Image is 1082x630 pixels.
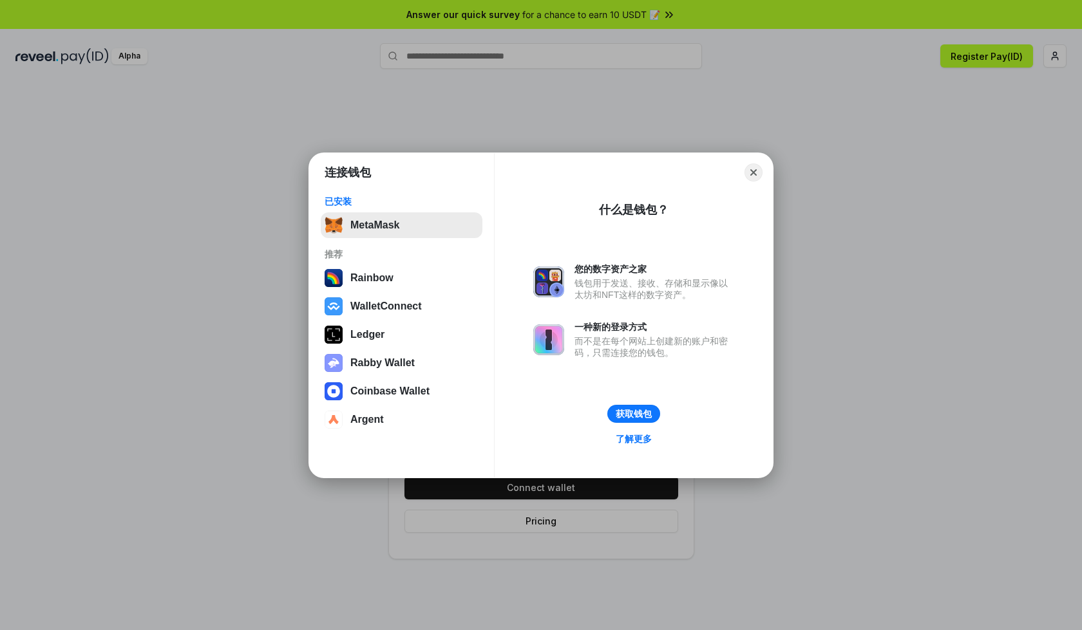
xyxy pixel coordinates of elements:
[321,378,482,404] button: Coinbase Wallet
[325,248,479,260] div: 推荐
[599,202,669,218] div: 什么是钱包？
[325,165,371,180] h1: 连接钱包
[321,212,482,238] button: MetaMask
[745,163,763,181] button: Close
[607,405,660,423] button: 获取钱包
[350,272,394,284] div: Rainbow
[533,266,564,297] img: svg+xml,%3Csvg%20xmlns%3D%22http%3A%2F%2Fwww.w3.org%2F2000%2Fsvg%22%20fill%3D%22none%22%20viewBox...
[574,263,734,275] div: 您的数字资产之家
[350,219,399,231] div: MetaMask
[574,321,734,333] div: 一种新的登录方式
[321,350,482,376] button: Rabby Wallet
[325,269,343,287] img: svg+xml,%3Csvg%20width%3D%22120%22%20height%3D%22120%22%20viewBox%3D%220%200%20120%20120%22%20fil...
[350,385,430,397] div: Coinbase Wallet
[350,301,422,312] div: WalletConnect
[350,414,384,425] div: Argent
[350,357,415,369] div: Rabby Wallet
[616,408,652,420] div: 获取钱包
[325,216,343,234] img: svg+xml,%3Csvg%20fill%3D%22none%22%20height%3D%2233%22%20viewBox%3D%220%200%2035%2033%22%20width%...
[574,277,734,301] div: 钱包用于发送、接收、存储和显示像以太坊和NFT这样的数字资产。
[325,354,343,372] img: svg+xml,%3Csvg%20xmlns%3D%22http%3A%2F%2Fwww.w3.org%2F2000%2Fsvg%22%20fill%3D%22none%22%20viewBox...
[325,382,343,400] img: svg+xml,%3Csvg%20width%3D%2228%22%20height%3D%2228%22%20viewBox%3D%220%200%2028%2028%22%20fill%3D...
[350,329,384,340] div: Ledger
[616,433,652,445] div: 了解更多
[325,196,479,207] div: 已安装
[325,411,343,429] img: svg+xml,%3Csvg%20width%3D%2228%22%20height%3D%2228%22%20viewBox%3D%220%200%2028%2028%22%20fill%3D...
[321,293,482,319] button: WalletConnect
[321,265,482,291] button: Rainbow
[321,322,482,347] button: Ledger
[325,326,343,344] img: svg+xml,%3Csvg%20xmlns%3D%22http%3A%2F%2Fwww.w3.org%2F2000%2Fsvg%22%20width%3D%2228%22%20height%3...
[574,335,734,358] div: 而不是在每个网站上创建新的账户和密码，只需连接您的钱包。
[608,431,660,447] a: 了解更多
[533,324,564,355] img: svg+xml,%3Csvg%20xmlns%3D%22http%3A%2F%2Fwww.w3.org%2F2000%2Fsvg%22%20fill%3D%22none%22%20viewBox...
[321,407,482,432] button: Argent
[325,297,343,315] img: svg+xml,%3Csvg%20width%3D%2228%22%20height%3D%2228%22%20viewBox%3D%220%200%2028%2028%22%20fill%3D...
